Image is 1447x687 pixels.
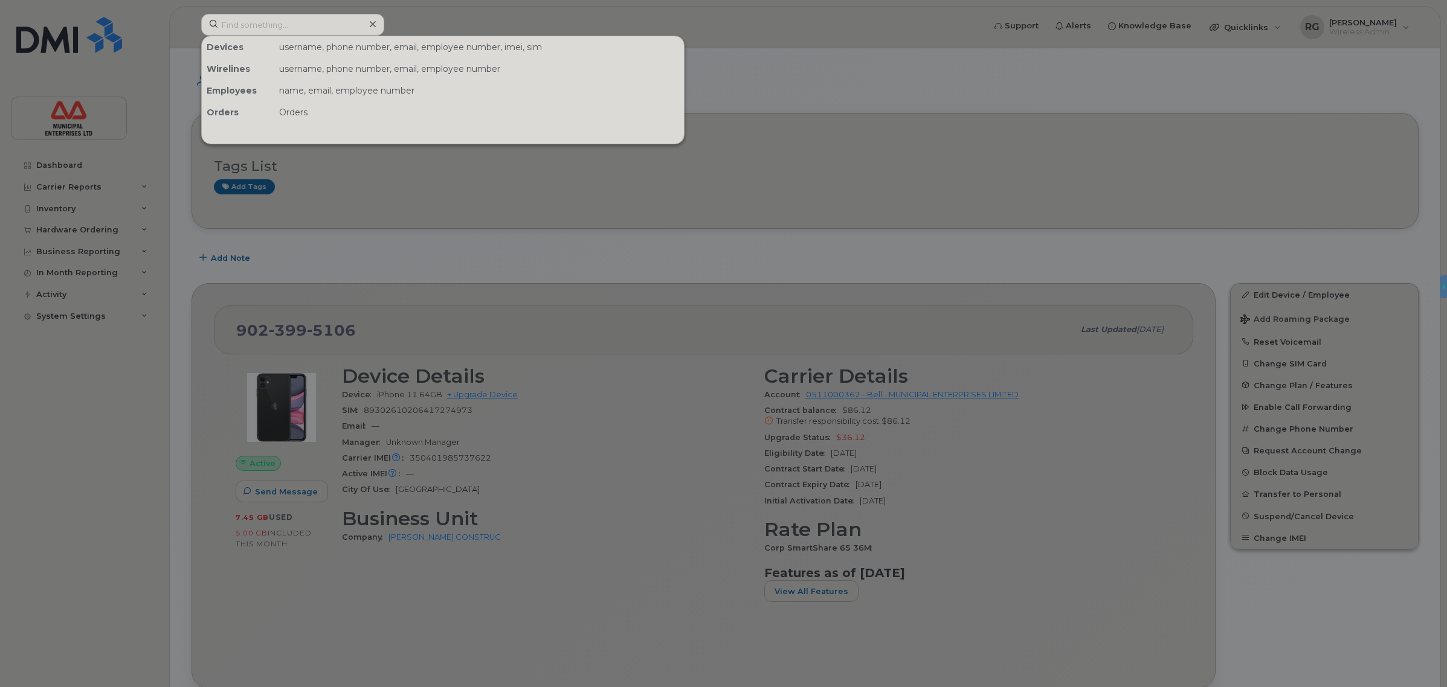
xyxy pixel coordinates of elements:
div: username, phone number, email, employee number [274,58,684,80]
div: Devices [202,36,274,58]
div: Orders [274,101,684,123]
div: Orders [202,101,274,123]
div: Wirelines [202,58,274,80]
div: Employees [202,80,274,101]
div: username, phone number, email, employee number, imei, sim [274,36,684,58]
div: name, email, employee number [274,80,684,101]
